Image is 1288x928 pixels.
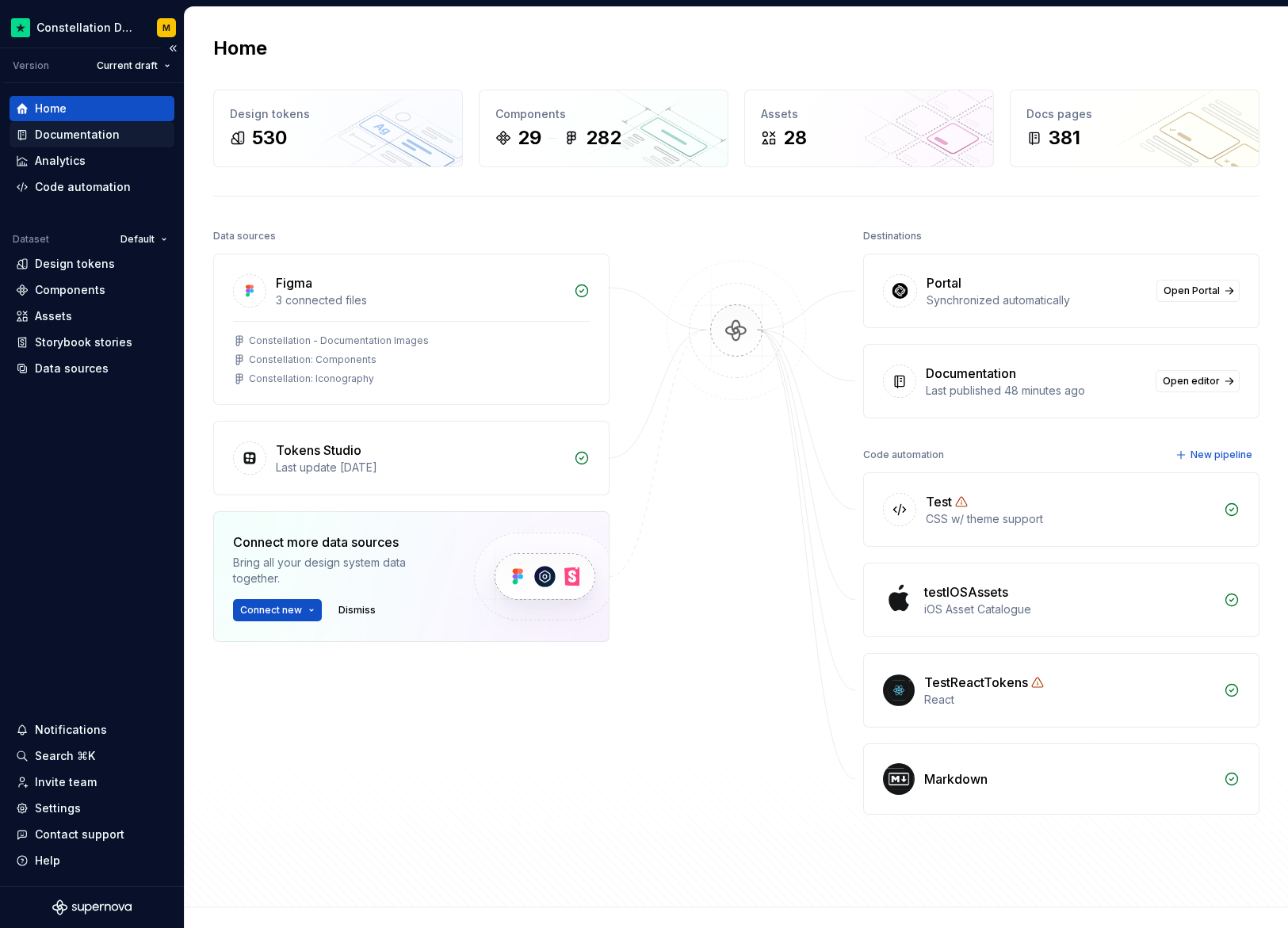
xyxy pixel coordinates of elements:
div: Code automation [35,179,131,195]
button: Notifications [10,717,174,743]
a: Invite team [10,770,174,795]
div: Search ⌘K [35,748,95,764]
span: Dismiss [338,604,376,617]
div: Documentation [35,127,120,143]
div: React [924,692,1214,708]
div: Docs pages [1026,106,1243,122]
div: testIOSAssets [924,582,1008,601]
a: Data sources [10,356,174,381]
a: Settings [10,796,174,821]
div: Destinations [863,225,922,247]
div: Assets [35,308,72,324]
button: Default [113,228,174,250]
span: New pipeline [1191,449,1252,461]
div: Notifications [35,722,107,738]
div: Constellation: Iconography [249,372,374,385]
button: Search ⌘K [10,743,174,769]
div: Components [35,282,105,298]
button: New pipeline [1171,444,1259,466]
button: Current draft [90,55,178,77]
a: Home [10,96,174,121]
a: Storybook stories [10,330,174,355]
svg: Supernova Logo [52,899,132,915]
div: Synchronized automatically [927,292,1147,308]
a: Documentation [10,122,174,147]
div: Contact support [35,827,124,842]
div: M [162,21,170,34]
button: Constellation Design SystemM [3,10,181,44]
div: Dataset [13,233,49,246]
div: Assets [761,106,977,122]
div: 381 [1049,125,1080,151]
div: 29 [518,125,541,151]
a: Open Portal [1156,280,1240,302]
div: Home [35,101,67,116]
div: Bring all your design system data together. [233,555,447,586]
div: Last update [DATE] [276,460,564,475]
button: Collapse sidebar [162,37,184,59]
div: Code automation [863,444,944,466]
span: Open Portal [1164,285,1220,297]
a: Open editor [1156,370,1240,392]
div: Version [13,59,49,72]
a: Docs pages381 [1010,90,1259,167]
div: 282 [586,125,621,151]
div: Components [495,106,712,122]
button: Dismiss [331,599,383,621]
span: Current draft [97,59,158,72]
div: 530 [252,125,287,151]
div: Constellation Design System [36,20,138,36]
div: Data sources [35,361,109,376]
a: Figma3 connected filesConstellation - Documentation ImagesConstellation: ComponentsConstellation:... [213,254,610,405]
a: Analytics [10,148,174,174]
span: Connect new [240,604,302,617]
div: Connect more data sources [233,533,447,552]
img: d602db7a-5e75-4dfe-a0a4-4b8163c7bad2.png [11,18,30,37]
a: Design tokens [10,251,174,277]
div: Figma [276,273,312,292]
div: Constellation: Components [249,353,376,366]
a: Tokens StudioLast update [DATE] [213,421,610,495]
div: Last published 48 minutes ago [926,383,1146,399]
div: TestReactTokens [924,673,1028,692]
div: Markdown [924,770,988,789]
div: Design tokens [230,106,446,122]
div: Documentation [926,364,1016,383]
span: Open editor [1163,375,1220,388]
button: Connect new [233,599,322,621]
div: 3 connected files [276,292,564,308]
a: Assets28 [744,90,994,167]
div: Test [926,492,952,511]
div: Tokens Studio [276,441,361,460]
button: Contact support [10,822,174,847]
a: Assets [10,304,174,329]
a: Components29282 [479,90,728,167]
div: Constellation - Documentation Images [249,334,429,347]
div: Data sources [213,225,276,247]
div: Help [35,853,60,869]
div: Portal [927,273,961,292]
div: Settings [35,800,81,816]
div: CSS w/ theme support [926,511,1214,527]
h2: Home [213,36,267,61]
div: Invite team [35,774,97,790]
div: 28 [783,125,807,151]
div: Analytics [35,153,86,169]
div: Design tokens [35,256,115,272]
span: Default [120,233,155,246]
div: iOS Asset Catalogue [924,601,1214,617]
a: Design tokens530 [213,90,463,167]
a: Components [10,277,174,303]
div: Storybook stories [35,334,132,350]
a: Code automation [10,174,174,200]
button: Help [10,848,174,873]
